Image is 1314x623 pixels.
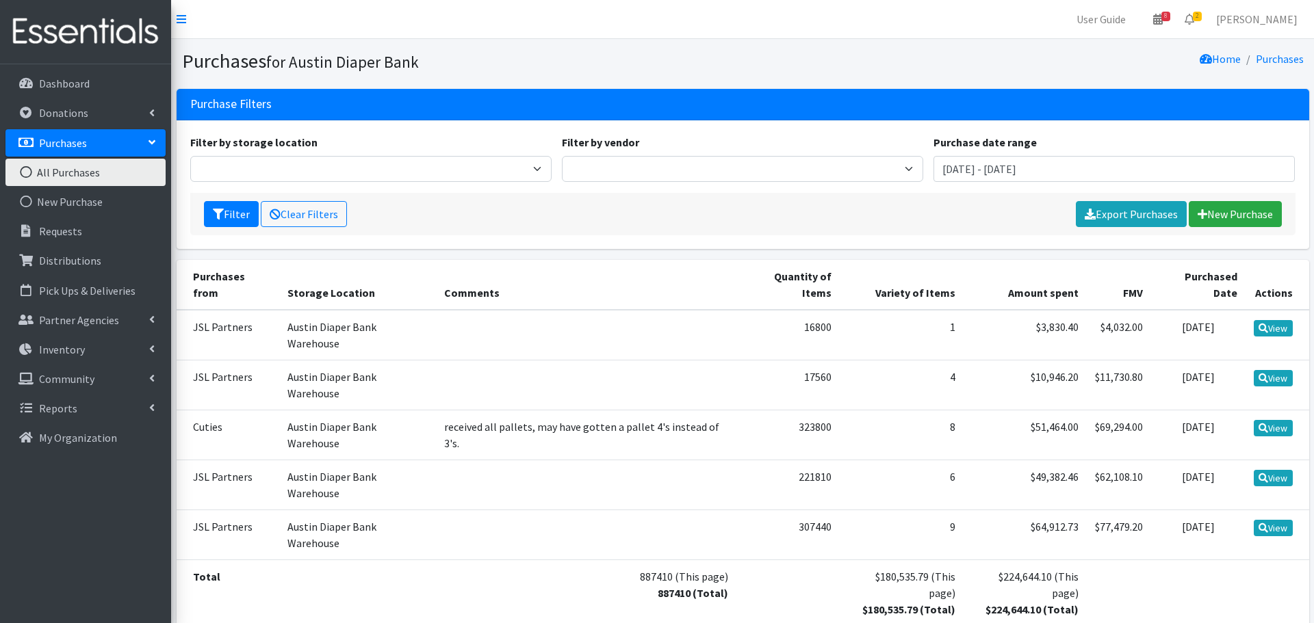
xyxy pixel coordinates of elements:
[964,360,1087,410] td: $10,946.20
[1087,310,1151,360] td: $4,032.00
[5,306,166,334] a: Partner Agencies
[933,134,1037,150] label: Purchase date range
[1254,470,1293,486] a: View
[279,360,435,410] td: Austin Diaper Bank Warehouse
[279,460,435,509] td: Austin Diaper Bank Warehouse
[279,260,435,310] th: Storage Location
[190,97,272,111] h3: Purchase Filters
[39,224,82,238] p: Requests
[1246,260,1309,310] th: Actions
[436,260,736,310] th: Comments
[1200,52,1241,66] a: Home
[1205,5,1309,33] a: [PERSON_NAME]
[862,602,955,616] strong: $180,535.79 (Total)
[964,410,1087,460] td: $51,464.00
[1087,509,1151,559] td: $77,479.20
[1151,410,1246,460] td: [DATE]
[5,99,166,127] a: Donations
[279,310,435,360] td: Austin Diaper Bank Warehouse
[261,201,347,227] a: Clear Filters
[1076,201,1187,227] a: Export Purchases
[964,260,1087,310] th: Amount spent
[39,77,90,90] p: Dashboard
[562,134,639,150] label: Filter by vendor
[5,247,166,274] a: Distributions
[736,410,840,460] td: 323800
[5,217,166,245] a: Requests
[1151,360,1246,410] td: [DATE]
[840,460,963,509] td: 6
[177,460,280,509] td: JSL Partners
[1174,5,1205,33] a: 2
[1193,12,1202,21] span: 2
[1151,509,1246,559] td: [DATE]
[1256,52,1304,66] a: Purchases
[39,106,88,120] p: Donations
[39,401,77,415] p: Reports
[39,284,136,297] p: Pick Ups & Deliveries
[1087,360,1151,410] td: $11,730.80
[1254,320,1293,336] a: View
[1087,410,1151,460] td: $69,294.00
[840,260,963,310] th: Variety of Items
[1087,260,1151,310] th: FMV
[1254,520,1293,536] a: View
[5,424,166,451] a: My Organization
[5,336,166,363] a: Inventory
[177,410,280,460] td: Cuties
[279,509,435,559] td: Austin Diaper Bank Warehouse
[1161,12,1170,21] span: 8
[1066,5,1137,33] a: User Guide
[1254,370,1293,386] a: View
[266,52,419,72] small: for Austin Diaper Bank
[1151,260,1246,310] th: Purchased Date
[5,188,166,215] a: New Purchase
[39,431,117,445] p: My Organization
[1087,460,1151,509] td: $62,108.10
[39,343,85,356] p: Inventory
[177,310,280,360] td: JSL Partners
[840,410,963,460] td: 8
[5,395,166,422] a: Reports
[736,460,840,509] td: 221810
[177,509,280,559] td: JSL Partners
[964,509,1087,559] td: $64,912.73
[436,410,736,460] td: received all pallets, may have gotten a pallet 4's instead of 3's.
[736,310,840,360] td: 16800
[279,410,435,460] td: Austin Diaper Bank Warehouse
[1151,310,1246,360] td: [DATE]
[1254,420,1293,436] a: View
[39,313,119,327] p: Partner Agencies
[736,260,840,310] th: Quantity of Items
[193,570,220,583] strong: Total
[1151,460,1246,509] td: [DATE]
[840,360,963,410] td: 4
[39,372,94,386] p: Community
[1189,201,1282,227] a: New Purchase
[5,9,166,55] img: HumanEssentials
[1142,5,1174,33] a: 8
[840,509,963,559] td: 9
[177,360,280,410] td: JSL Partners
[5,129,166,157] a: Purchases
[39,254,101,267] p: Distributions
[840,310,963,360] td: 1
[5,277,166,304] a: Pick Ups & Deliveries
[933,156,1295,182] input: January 1, 2011 - December 31, 2011
[658,586,728,600] strong: 887410 (Total)
[736,360,840,410] td: 17560
[190,134,318,150] label: Filter by storage location
[204,201,259,227] button: Filter
[736,509,840,559] td: 307440
[39,136,87,150] p: Purchases
[5,159,166,186] a: All Purchases
[985,602,1079,616] strong: $224,644.10 (Total)
[177,260,280,310] th: Purchases from
[5,365,166,393] a: Community
[182,49,738,73] h1: Purchases
[5,70,166,97] a: Dashboard
[964,460,1087,509] td: $49,382.46
[964,310,1087,360] td: $3,830.40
